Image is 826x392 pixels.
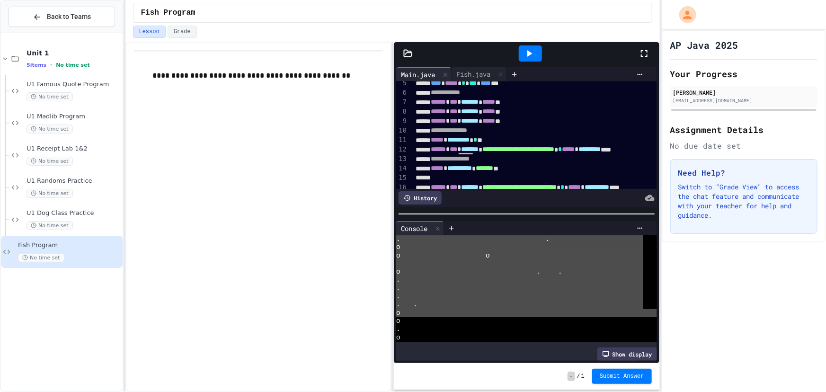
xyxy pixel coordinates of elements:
[18,253,64,262] span: No time set
[673,88,815,97] div: [PERSON_NAME]
[396,325,400,333] span: .
[396,243,400,251] span: o
[670,123,817,136] h2: Assignment Details
[27,189,73,198] span: No time set
[568,372,575,381] span: -
[396,223,432,233] div: Console
[670,140,817,151] div: No due date set
[577,373,580,380] span: /
[396,126,408,135] div: 10
[27,92,73,101] span: No time set
[396,79,408,88] div: 5
[396,252,490,260] span: o o
[396,154,408,164] div: 13
[670,67,817,80] h2: Your Progress
[396,135,408,145] div: 11
[47,12,91,22] span: Back to Teams
[452,67,507,81] div: Fish.java
[678,182,809,220] p: Switch to "Grade View" to access the chat feature and communicate with your teacher for help and ...
[396,293,400,301] span: .
[396,301,417,309] span: . .
[27,49,121,57] span: Unit 1
[413,39,704,268] div: To enrich screen reader interactions, please activate Accessibility in Grammarly extension settings
[396,183,408,192] div: 16
[18,241,121,249] span: Fish Program
[9,7,115,27] button: Back to Teams
[592,369,652,384] button: Submit Answer
[133,26,166,38] button: Lesson
[673,97,815,104] div: [EMAIL_ADDRESS][DOMAIN_NAME]
[396,107,408,116] div: 8
[396,145,408,154] div: 12
[396,173,408,183] div: 15
[581,373,585,380] span: 1
[27,209,121,217] span: U1 Dog Class Practice
[396,285,400,293] span: .
[399,191,442,205] div: History
[600,373,644,380] span: Submit Answer
[396,268,562,276] span: o . .
[670,38,738,52] h1: AP Java 2025
[27,157,73,166] span: No time set
[27,177,121,185] span: U1 Randoms Practice
[396,67,452,81] div: Main.java
[27,221,73,230] span: No time set
[396,317,400,325] span: o
[452,69,495,79] div: Fish.java
[597,347,657,361] div: Show display
[396,88,408,98] div: 6
[27,113,121,121] span: U1 Madlib Program
[168,26,197,38] button: Grade
[27,125,73,134] span: No time set
[669,4,699,26] div: My Account
[396,235,550,243] span: . .
[396,116,408,126] div: 9
[27,62,46,68] span: 5 items
[678,167,809,178] h3: Need Help?
[396,98,408,107] div: 7
[396,164,408,173] div: 14
[396,221,444,235] div: Console
[141,7,195,18] span: Fish Program
[396,70,440,80] div: Main.java
[396,334,400,342] span: o
[27,80,121,89] span: U1 Famous Quote Program
[27,145,121,153] span: U1 Receipt Lab 1&2
[56,62,90,68] span: No time set
[396,309,400,317] span: o
[396,276,400,284] span: .
[50,61,52,69] span: •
